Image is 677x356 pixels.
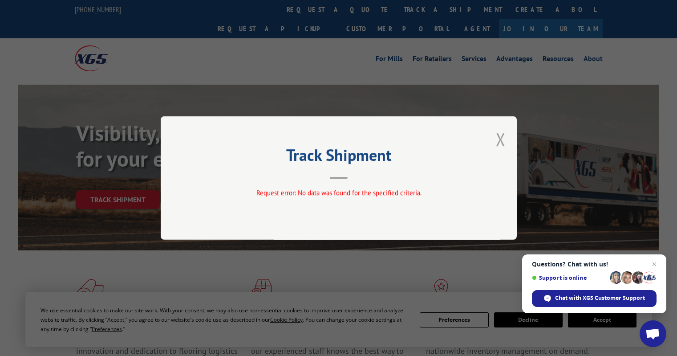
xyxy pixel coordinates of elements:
[256,188,421,197] span: Request error: No data was found for the specified criteria.
[532,290,657,307] div: Chat with XGS Customer Support
[532,274,607,281] span: Support is online
[649,259,660,270] span: Close chat
[205,149,472,166] h2: Track Shipment
[640,320,666,347] div: Open chat
[555,294,645,302] span: Chat with XGS Customer Support
[496,127,506,151] button: Close modal
[532,261,657,268] span: Questions? Chat with us!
